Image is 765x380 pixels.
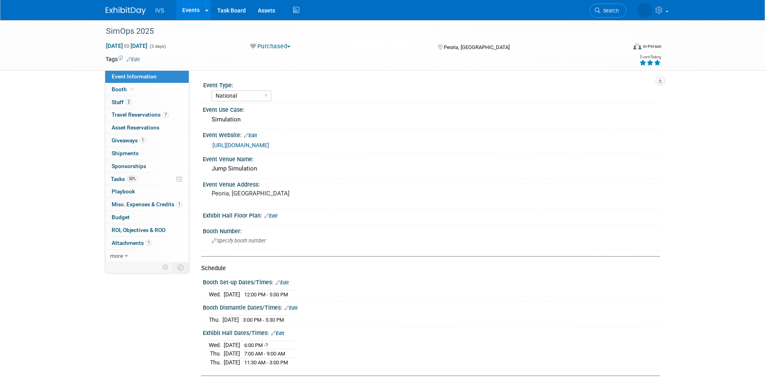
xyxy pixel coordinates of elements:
[209,358,224,367] td: Thu.
[637,3,652,18] img: Carrie Rhoads
[247,42,294,51] button: Purchased
[264,213,277,219] a: Edit
[224,290,240,298] td: [DATE]
[212,190,384,197] pre: Peoria, [GEOGRAPHIC_DATA]
[579,42,662,54] div: Event Format
[222,315,239,324] td: [DATE]
[224,341,240,349] td: [DATE]
[105,121,189,134] a: Asset Reservations
[284,305,298,311] a: Edit
[265,342,268,348] span: ?
[126,99,132,105] span: 2
[112,99,132,105] span: Staff
[244,359,288,366] span: 11:30 AM - 3:00 PM
[159,262,173,273] td: Personalize Event Tab Strip
[112,214,130,220] span: Budget
[244,133,257,138] a: Edit
[203,104,660,114] div: Event Use Case:
[127,176,138,182] span: 50%
[643,43,661,49] div: In-Person
[244,351,285,357] span: 7:00 AM - 9:00 AM
[203,225,660,235] div: Booth Number:
[106,55,140,63] td: Tags
[112,137,146,144] span: Giveaways
[103,24,614,39] div: SimOps 2025
[112,240,152,246] span: Attachments
[106,42,148,49] span: [DATE] [DATE]
[203,302,660,312] div: Booth Dismantle Dates/Times:
[209,162,654,175] div: Jump Simulation
[243,317,284,323] span: 3:00 PM - 5:30 PM
[163,112,169,118] span: 7
[176,201,182,207] span: 1
[172,262,189,273] td: Toggle Event Tabs
[209,315,222,324] td: Thu.
[105,173,189,185] a: Tasks50%
[209,113,654,126] div: Simulation
[203,129,660,140] div: Event Website:
[126,57,140,62] a: Edit
[112,73,157,80] span: Event Information
[105,250,189,262] a: more
[203,179,660,189] div: Event Venue Address:
[633,43,641,49] img: Format-Inperson.png
[111,176,138,182] span: Tasks
[112,227,165,233] span: ROI, Objectives & ROO
[105,70,189,83] a: Event Information
[275,280,289,286] a: Edit
[112,163,146,169] span: Sponsorships
[224,349,240,358] td: [DATE]
[590,4,626,18] a: Search
[203,210,660,220] div: Exhibit Hall Floor Plan:
[271,331,284,336] a: Edit
[112,150,139,156] span: Shipments
[123,43,131,49] span: to
[212,142,269,148] a: [URL][DOMAIN_NAME]
[112,111,169,118] span: Travel Reservations
[244,342,268,348] span: 6:00 PM -
[112,86,136,92] span: Booth
[105,237,189,249] a: Attachments1
[112,124,159,131] span: Asset Reservations
[105,211,189,224] a: Budget
[105,147,189,160] a: Shipments
[203,153,660,163] div: Event Venue Name:
[203,79,656,89] div: Event Type:
[224,358,240,367] td: [DATE]
[201,264,654,273] div: Schedule
[209,341,224,349] td: Wed.
[112,188,135,195] span: Playbook
[105,224,189,236] a: ROI, Objectives & ROO
[140,137,146,143] span: 1
[112,201,182,207] span: Misc. Expenses & Credits
[106,7,146,15] img: ExhibitDay
[105,96,189,109] a: Staff2
[203,327,660,337] div: Exhibit Hall Dates/Times:
[155,7,165,14] span: IVS
[209,349,224,358] td: Thu.
[146,240,152,246] span: 1
[105,160,189,173] a: Sponsorships
[203,276,660,287] div: Booth Set-up Dates/Times:
[212,238,266,244] span: Specify booth number
[110,253,123,259] span: more
[244,292,288,298] span: 12:00 PM - 5:00 PM
[105,185,189,198] a: Playbook
[105,198,189,211] a: Misc. Expenses & Credits1
[105,134,189,147] a: Giveaways1
[444,44,510,50] span: Peoria, [GEOGRAPHIC_DATA]
[639,55,661,59] div: Event Rating
[209,290,224,298] td: Wed.
[600,8,619,14] span: Search
[149,44,166,49] span: (3 days)
[105,109,189,121] a: Travel Reservations7
[105,83,189,96] a: Booth
[131,87,135,91] i: Booth reservation complete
